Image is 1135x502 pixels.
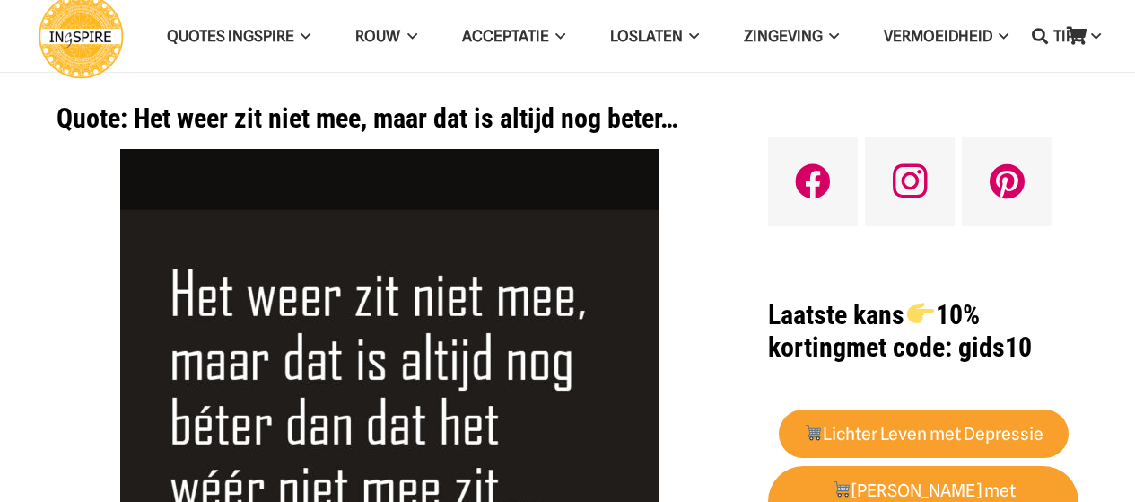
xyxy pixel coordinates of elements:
[1022,13,1058,58] a: Zoeken
[462,27,549,45] span: Acceptatie
[804,424,1044,445] strong: Lichter Leven met Depressie
[805,424,822,441] img: 🛒
[167,27,294,45] span: QUOTES INGSPIRE
[907,300,934,327] img: 👉
[1084,13,1100,58] span: TIPS Menu
[744,27,823,45] span: Zingeving
[768,137,858,226] a: Facebook
[823,13,839,58] span: Zingeving Menu
[355,27,400,45] span: ROUW
[992,13,1008,58] span: VERMOEIDHEID Menu
[768,299,1078,364] h1: met code: gids10
[683,13,699,58] span: Loslaten Menu
[588,13,721,59] a: LoslatenLoslaten Menu
[861,13,1031,59] a: VERMOEIDHEIDVERMOEIDHEID Menu
[400,13,416,58] span: ROUW Menu
[440,13,588,59] a: AcceptatieAcceptatie Menu
[610,27,683,45] span: Loslaten
[962,137,1052,226] a: Pinterest
[721,13,861,59] a: ZingevingZingeving Menu
[294,13,310,58] span: QUOTES INGSPIRE Menu
[779,410,1069,459] a: 🛒Lichter Leven met Depressie
[1053,27,1084,45] span: TIPS
[865,137,955,226] a: Instagram
[768,299,979,363] strong: Laatste kans 10% korting
[333,13,439,59] a: ROUWROUW Menu
[833,480,850,498] img: 🛒
[144,13,333,59] a: QUOTES INGSPIREQUOTES INGSPIRE Menu
[57,102,723,135] h1: Quote: Het weer zit niet mee, maar dat is altijd nog beter…
[884,27,992,45] span: VERMOEIDHEID
[1031,13,1122,59] a: TIPSTIPS Menu
[549,13,565,58] span: Acceptatie Menu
